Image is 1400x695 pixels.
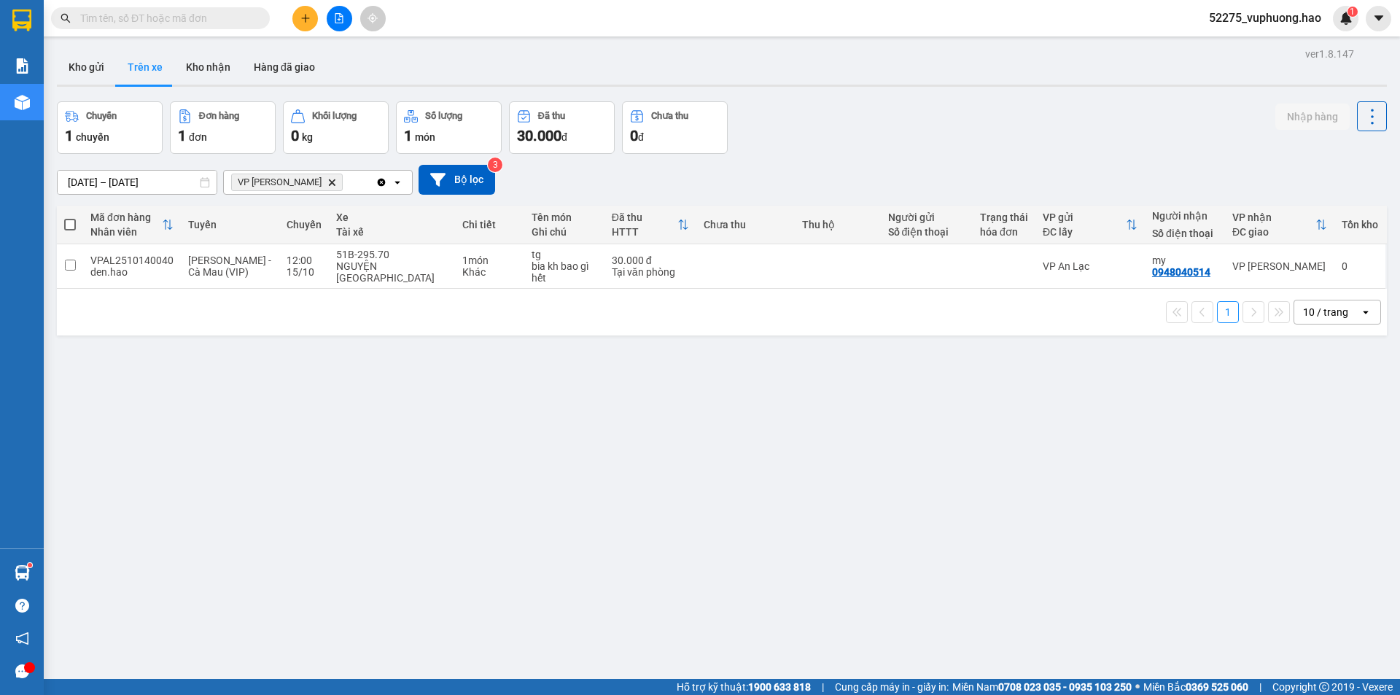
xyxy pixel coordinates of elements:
svg: Delete [327,178,336,187]
div: HTTT [612,226,677,238]
button: 1 [1217,301,1239,323]
div: Xe [336,211,448,223]
div: my [1152,255,1218,266]
span: 30.000 [517,127,561,144]
div: VP [PERSON_NAME] [1232,260,1327,272]
span: Cung cấp máy in - giấy in: [835,679,949,695]
div: Người gửi [888,211,965,223]
span: Miền Bắc [1143,679,1248,695]
div: Đã thu [612,211,677,223]
strong: 0369 525 060 [1186,681,1248,693]
img: warehouse-icon [15,95,30,110]
img: logo-vxr [12,9,31,31]
div: Tuyến [188,219,272,230]
span: copyright [1319,682,1329,692]
th: Toggle SortBy [1035,206,1145,244]
div: VPAL2510140040 [90,255,174,266]
div: VP An Lạc [1043,260,1137,272]
div: 15/10 [287,266,322,278]
button: Đã thu30.000đ [509,101,615,154]
strong: 0708 023 035 - 0935 103 250 [998,681,1132,693]
img: warehouse-icon [15,565,30,581]
input: Tìm tên, số ĐT hoặc mã đơn [80,10,252,26]
div: Tồn kho [1342,219,1378,230]
span: món [415,131,435,143]
span: 52275_vuphuong.hao [1197,9,1333,27]
span: ⚪️ [1135,684,1140,690]
span: đơn [189,131,207,143]
svg: Clear all [376,176,387,188]
button: Kho gửi [57,50,116,85]
button: Khối lượng0kg [283,101,389,154]
input: Select a date range. [58,171,217,194]
div: Trạng thái [980,211,1028,223]
button: Đơn hàng1đơn [170,101,276,154]
div: Chuyến [287,219,322,230]
div: Đơn hàng [199,111,239,121]
button: caret-down [1366,6,1391,31]
button: aim [360,6,386,31]
button: plus [292,6,318,31]
div: Khối lượng [312,111,357,121]
span: kg [302,131,313,143]
div: Chuyến [86,111,117,121]
div: Tại văn phòng [612,266,689,278]
span: 0 [630,127,638,144]
div: hóa đơn [980,226,1028,238]
div: Số điện thoại [888,226,965,238]
div: Đã thu [538,111,565,121]
span: file-add [334,13,344,23]
div: Người nhận [1152,210,1218,222]
div: bia kh bao gì hết [532,260,596,284]
svg: open [392,176,403,188]
span: VP Gành Hào, close by backspace [231,174,343,191]
img: icon-new-feature [1339,12,1353,25]
div: 0948040514 [1152,266,1210,278]
div: tg [532,249,596,260]
span: | [1259,679,1261,695]
button: Hàng đã giao [242,50,327,85]
span: Hỗ trợ kỹ thuật: [677,679,811,695]
button: file-add [327,6,352,31]
span: chuyến [76,131,109,143]
span: message [15,664,29,678]
button: Chưa thu0đ [622,101,728,154]
button: Trên xe [116,50,174,85]
div: Chi tiết [462,219,517,230]
span: aim [367,13,378,23]
th: Toggle SortBy [83,206,181,244]
div: 51B-295.70 [336,249,448,260]
button: Chuyến1chuyến [57,101,163,154]
div: Chưa thu [651,111,688,121]
button: Bộ lọc [419,165,495,195]
span: đ [561,131,567,143]
div: Ghi chú [532,226,596,238]
div: ver 1.8.147 [1305,46,1354,62]
div: 1 món [462,255,517,266]
span: [PERSON_NAME] - Cà Mau (VIP) [188,255,271,278]
span: 1 [404,127,412,144]
span: question-circle [15,599,29,613]
span: 0 [291,127,299,144]
sup: 1 [1347,7,1358,17]
span: Miền Nam [952,679,1132,695]
span: VP Gành Hào [238,176,322,188]
span: đ [638,131,644,143]
div: Mã đơn hàng [90,211,162,223]
span: | [822,679,824,695]
div: NGUYỆN [GEOGRAPHIC_DATA] [336,260,448,284]
div: VP nhận [1232,211,1315,223]
input: Selected VP Gành Hào. [346,175,347,190]
span: 1 [65,127,73,144]
div: Thu hộ [802,219,874,230]
div: Chưa thu [704,219,787,230]
span: search [61,13,71,23]
div: Tài xế [336,226,448,238]
span: plus [300,13,311,23]
div: Số lượng [425,111,462,121]
div: den.hao [90,266,174,278]
div: ĐC lấy [1043,226,1126,238]
sup: 1 [28,563,32,567]
div: VP gửi [1043,211,1126,223]
div: Tên món [532,211,596,223]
